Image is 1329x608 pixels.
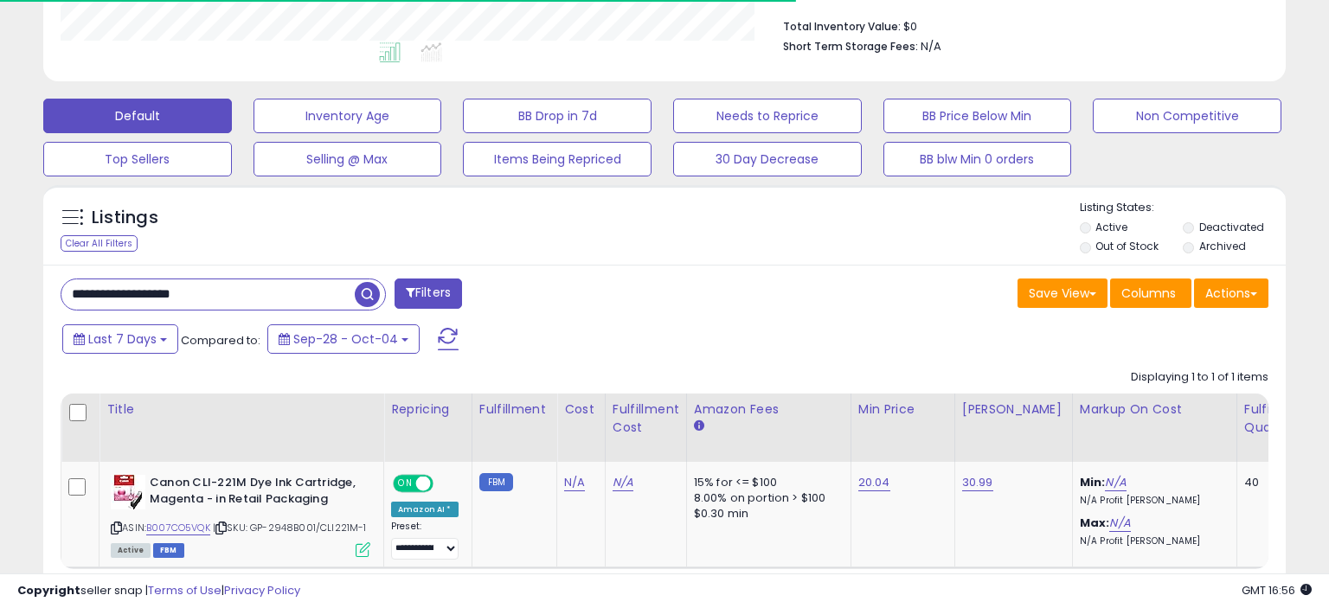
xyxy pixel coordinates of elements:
[673,99,862,133] button: Needs to Reprice
[62,324,178,354] button: Last 7 Days
[146,521,210,535] a: B007CO5VQK
[391,521,459,560] div: Preset:
[921,38,941,54] span: N/A
[613,400,679,437] div: Fulfillment Cost
[1080,474,1106,490] b: Min:
[1244,400,1304,437] div: Fulfillable Quantity
[43,142,232,176] button: Top Sellers
[1194,278,1268,308] button: Actions
[254,142,442,176] button: Selling @ Max
[1095,220,1127,234] label: Active
[111,475,145,509] img: 41um+4WOVxL._SL40_.jpg
[673,142,862,176] button: 30 Day Decrease
[1018,278,1107,308] button: Save View
[431,477,459,491] span: OFF
[224,582,300,598] a: Privacy Policy
[479,473,513,491] small: FBM
[694,506,838,522] div: $0.30 min
[61,235,138,252] div: Clear All Filters
[858,400,947,419] div: Min Price
[1131,369,1268,386] div: Displaying 1 to 1 of 1 items
[293,330,398,348] span: Sep-28 - Oct-04
[213,521,367,534] span: | SKU: GP-2948B001/CLI221M-1
[1080,400,1229,419] div: Markup on Cost
[17,582,80,598] strong: Copyright
[962,400,1065,419] div: [PERSON_NAME]
[1110,278,1191,308] button: Columns
[613,474,633,491] a: N/A
[1199,239,1246,253] label: Archived
[391,502,459,517] div: Amazon AI *
[395,477,416,491] span: ON
[883,99,1072,133] button: BB Price Below Min
[150,475,360,511] b: Canon CLI-221M Dye Ink Cartridge, Magenta - in Retail Packaging
[1199,220,1264,234] label: Deactivated
[1080,515,1110,531] b: Max:
[153,543,184,558] span: FBM
[479,400,549,419] div: Fulfillment
[694,400,844,419] div: Amazon Fees
[1109,515,1130,532] a: N/A
[43,99,232,133] button: Default
[88,330,157,348] span: Last 7 Days
[858,474,890,491] a: 20.04
[694,490,838,506] div: 8.00% on portion > $100
[395,278,462,309] button: Filters
[1105,474,1126,491] a: N/A
[463,142,652,176] button: Items Being Repriced
[564,400,598,419] div: Cost
[783,19,901,34] b: Total Inventory Value:
[254,99,442,133] button: Inventory Age
[111,475,370,555] div: ASIN:
[694,419,704,434] small: Amazon Fees.
[111,543,151,558] span: All listings currently available for purchase on Amazon
[564,474,585,491] a: N/A
[694,475,838,490] div: 15% for <= $100
[883,142,1072,176] button: BB blw Min 0 orders
[1080,495,1223,507] p: N/A Profit [PERSON_NAME]
[1072,394,1236,462] th: The percentage added to the cost of goods (COGS) that forms the calculator for Min & Max prices.
[783,15,1255,35] li: $0
[1080,535,1223,547] p: N/A Profit [PERSON_NAME]
[783,39,918,54] b: Short Term Storage Fees:
[148,582,221,598] a: Terms of Use
[17,583,300,599] div: seller snap | |
[1093,99,1281,133] button: Non Competitive
[267,324,420,354] button: Sep-28 - Oct-04
[1244,475,1298,490] div: 40
[1095,239,1159,253] label: Out of Stock
[1242,582,1312,598] span: 2025-10-12 16:56 GMT
[1121,285,1176,302] span: Columns
[181,332,260,349] span: Compared to:
[1080,200,1287,216] p: Listing States:
[391,400,465,419] div: Repricing
[106,400,376,419] div: Title
[962,474,993,491] a: 30.99
[463,99,652,133] button: BB Drop in 7d
[92,206,158,230] h5: Listings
